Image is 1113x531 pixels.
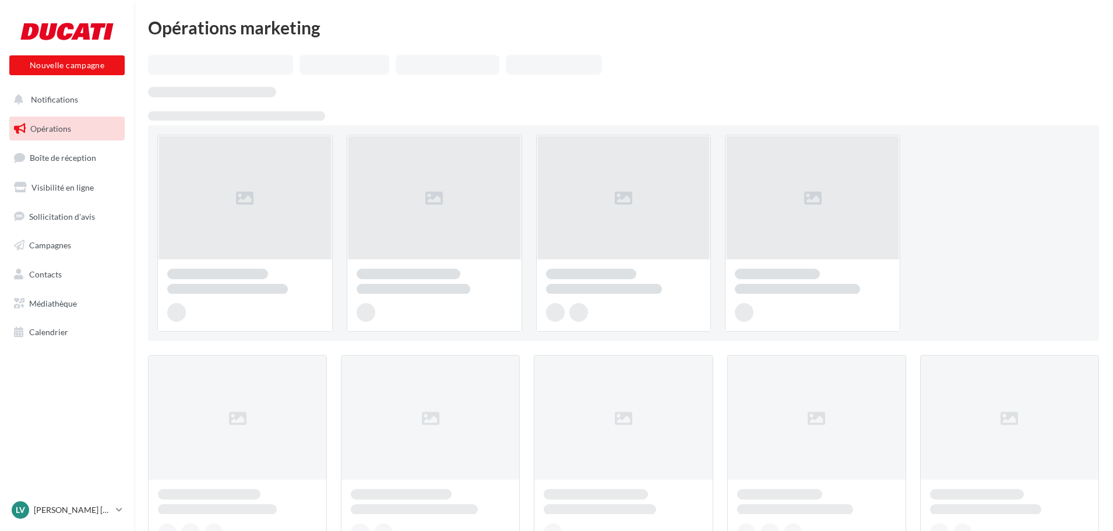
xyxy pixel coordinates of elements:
span: Contacts [29,269,62,279]
span: Campagnes [29,240,71,250]
a: Visibilité en ligne [7,175,127,200]
span: Opérations [30,124,71,133]
a: Lv [PERSON_NAME] [PERSON_NAME] [9,499,125,521]
button: Notifications [7,87,122,112]
button: Nouvelle campagne [9,55,125,75]
span: Notifications [31,94,78,104]
span: Visibilité en ligne [31,182,94,192]
span: Calendrier [29,327,68,337]
a: Médiathèque [7,291,127,316]
a: Calendrier [7,320,127,344]
span: Lv [16,504,25,516]
a: Contacts [7,262,127,287]
span: Sollicitation d'avis [29,211,95,221]
span: Médiathèque [29,298,77,308]
div: Opérations marketing [148,19,1099,36]
p: [PERSON_NAME] [PERSON_NAME] [34,504,111,516]
a: Campagnes [7,233,127,258]
span: Boîte de réception [30,153,96,163]
a: Boîte de réception [7,145,127,170]
a: Sollicitation d'avis [7,205,127,229]
a: Opérations [7,117,127,141]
